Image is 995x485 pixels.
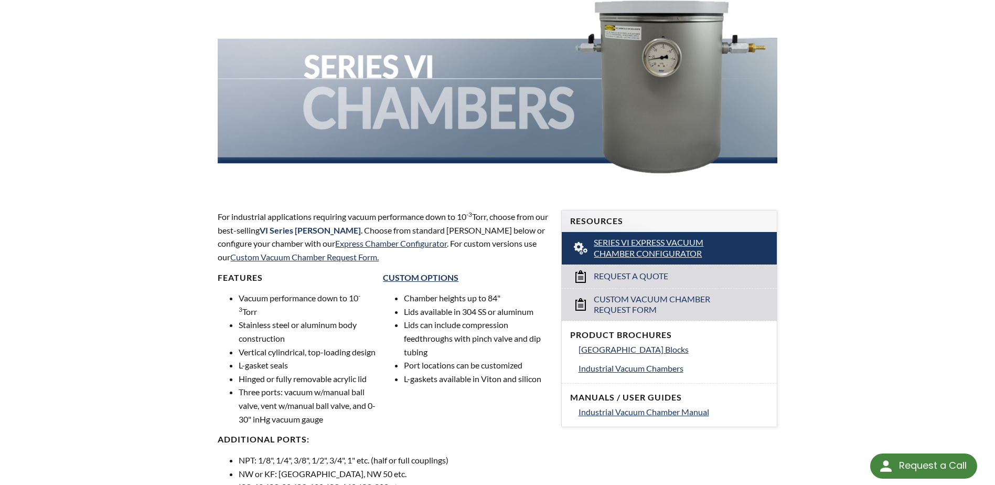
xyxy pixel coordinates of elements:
[239,467,548,481] li: NW or KF: [GEOGRAPHIC_DATA], NW 50 etc.
[239,372,377,386] li: Hinged or fully removable acrylic lid
[218,210,548,263] p: For industrial applications requiring vacuum performance down to 10 Torr, choose from our best-se...
[579,344,689,354] span: [GEOGRAPHIC_DATA] Blocks
[239,359,377,372] li: L-gasket seals
[594,271,668,282] span: Request a Quote
[562,232,777,265] a: Series VI Express Vacuum Chamber Configurator
[404,359,542,372] li: Port locations can be customized
[239,291,377,318] li: Vacuum performance down to 10 Torr
[239,454,548,467] li: NPT: 1/8", 1/4", 3/8", 1/2", 3/4", 1" etc. (half or full couplings)
[404,372,542,386] li: L-gaskets available in Viton and silicon
[579,405,768,419] a: Industrial Vacuum Chamber Manual
[579,362,768,375] a: Industrial Vacuum Chambers
[239,318,377,345] li: Stainless steel or aluminum body construction
[239,385,377,426] li: Three ports: vacuum w/manual ball valve, vent w/manual ball valve, and 0-30" inHg vacuum gauge
[579,363,683,373] span: Industrial Vacuum Chambers
[230,252,379,262] a: Custom Vacuum Chamber Request Form.
[570,216,768,227] h4: Resources
[404,305,542,319] li: Lids available in 304 SS or aluminum
[570,392,768,403] h4: Manuals / User Guides
[404,318,542,359] li: Lids can include compression feedthroughs with pinch valve and dip tubing
[239,345,377,359] li: Vertical cylindrical, top-loading design
[899,454,967,478] div: Request a Call
[218,272,377,283] h4: Features
[218,434,548,445] h4: Additional ports:
[570,330,768,341] h4: Product Brochures
[383,272,458,282] a: Custom Options
[870,454,977,479] div: Request a Call
[579,407,709,417] span: Industrial Vacuum Chamber Manual
[239,292,360,313] sup: -3
[562,265,777,288] a: Request a Quote
[878,458,894,475] img: round button
[404,291,542,305] li: Chamber heights up to 84"
[594,294,746,316] span: Custom Vacuum Chamber Request Form
[594,237,746,259] span: Series VI Express Vacuum Chamber Configurator
[466,210,472,218] sup: -3
[579,343,768,356] a: [GEOGRAPHIC_DATA] Blocks
[335,238,447,248] a: Express Chamber Configurator
[562,288,777,321] a: Custom Vacuum Chamber Request Form
[260,225,361,235] strong: VI Series [PERSON_NAME]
